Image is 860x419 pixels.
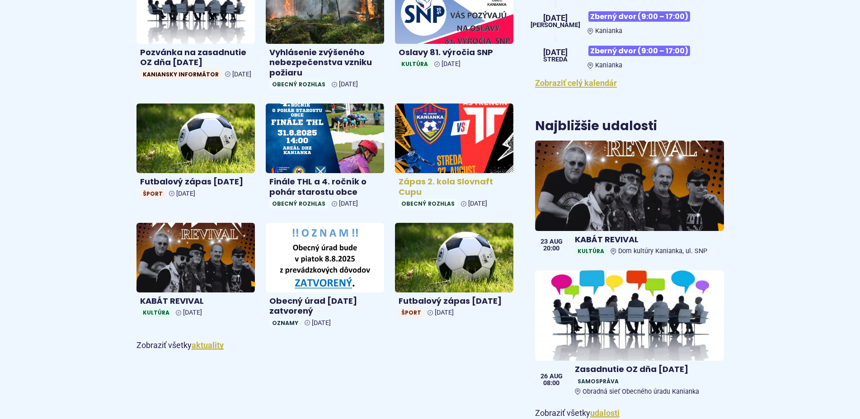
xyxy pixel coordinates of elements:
[618,247,707,255] span: Dom kultúry Kanianka, ul. SNP
[531,22,580,28] span: [PERSON_NAME]
[339,200,358,207] span: [DATE]
[435,309,454,316] span: [DATE]
[588,11,690,22] span: Zberný dvor (9:00 – 17:00)
[395,104,513,212] a: Zápas 2. kola Slovnaft Cupu Obecný rozhlas [DATE]
[269,80,328,89] span: Obecný rozhlas
[140,177,251,187] h4: Futbalový zápas [DATE]
[269,318,301,328] span: Oznamy
[540,239,548,245] span: 23
[535,270,724,399] a: Zasadnutie OZ dňa [DATE] SamosprávaObradná sieť Obecného úradu Kanianka 26 aug 08:00
[399,47,510,58] h4: Oslavy 81. výročia SNP
[269,47,381,78] h4: Vyhlásenie zvýšeného nebezpečenstva vzniku požiaru
[136,339,514,353] p: Zobraziť všetky
[583,388,699,395] span: Obradná sieť Obecného úradu Kanianka
[535,119,657,133] h3: Najbližšie udalosti
[140,70,221,79] span: Kaniansky informátor
[176,190,195,198] span: [DATE]
[140,296,251,306] h4: KABÁT REVIVAL
[595,61,622,69] span: Kanianka
[136,223,255,321] a: KABÁT REVIVAL Kultúra [DATE]
[140,189,165,198] span: Šport
[575,246,607,256] span: Kultúra
[442,60,461,68] span: [DATE]
[312,319,331,327] span: [DATE]
[543,48,568,56] span: [DATE]
[339,80,358,88] span: [DATE]
[192,340,224,350] a: Zobraziť všetky aktuality
[540,373,548,380] span: 26
[269,296,381,316] h4: Obecný úrad [DATE] zatvorený
[399,59,431,69] span: Kultúra
[395,223,513,321] a: Futbalový zápas [DATE] Šport [DATE]
[588,46,690,56] span: Zberný dvor (9:00 – 17:00)
[399,308,424,317] span: Šport
[140,308,172,317] span: Kultúra
[550,373,563,380] span: aug
[575,377,621,386] span: Samospráva
[468,200,487,207] span: [DATE]
[595,27,622,35] span: Kanianka
[531,14,580,22] span: [DATE]
[590,408,620,418] a: Zobraziť všetky udalosti
[266,104,384,212] a: Finále THL a 4. ročník o pohár starostu obce Obecný rozhlas [DATE]
[575,364,720,375] h4: Zasadnutie OZ dňa [DATE]
[575,235,720,245] h4: KABÁT REVIVAL
[535,141,724,260] a: KABÁT REVIVAL KultúraDom kultúry Kanianka, ul. SNP 23 aug 20:00
[540,380,563,386] span: 08:00
[535,42,724,69] a: Zberný dvor (9:00 – 17:00) Kanianka [DATE] streda
[269,177,381,197] h4: Finále THL a 4. ročník o pohár starostu obce
[399,199,457,208] span: Obecný rozhlas
[550,239,563,245] span: aug
[266,223,384,331] a: Obecný úrad [DATE] zatvorený Oznamy [DATE]
[136,104,255,202] a: Futbalový zápas [DATE] Šport [DATE]
[183,309,202,316] span: [DATE]
[535,78,617,88] a: Zobraziť celý kalendár
[543,56,568,63] span: streda
[232,71,251,78] span: [DATE]
[535,8,724,35] a: Zberný dvor (9:00 – 17:00) Kanianka [DATE] [PERSON_NAME]
[399,296,510,306] h4: Futbalový zápas [DATE]
[140,47,251,68] h4: Pozvánka na zasadnutie OZ dňa [DATE]
[540,245,563,252] span: 20:00
[269,199,328,208] span: Obecný rozhlas
[399,177,510,197] h4: Zápas 2. kola Slovnaft Cupu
